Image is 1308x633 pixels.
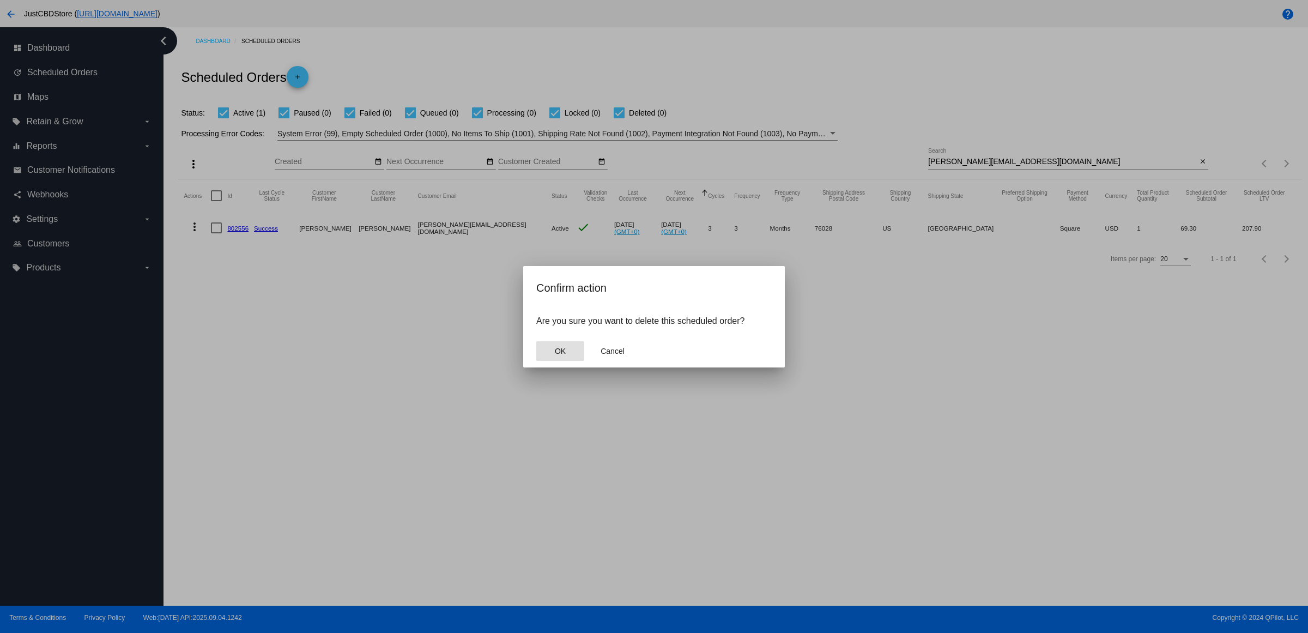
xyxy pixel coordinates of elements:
[601,347,625,355] span: Cancel
[589,341,637,361] button: Close dialog
[555,347,566,355] span: OK
[536,316,772,326] p: Are you sure you want to delete this scheduled order?
[536,341,584,361] button: Close dialog
[536,279,772,297] h2: Confirm action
